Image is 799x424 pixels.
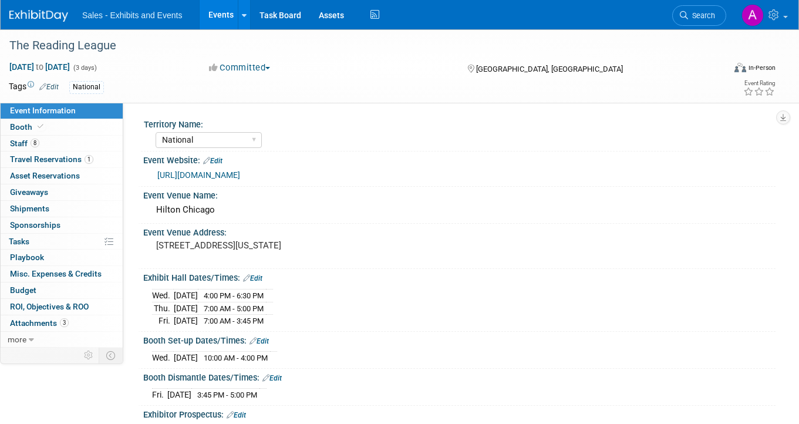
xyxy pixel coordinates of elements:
img: ExhibitDay [9,10,68,22]
td: [DATE] [167,389,191,401]
a: Edit [262,374,282,382]
div: Event Venue Name: [143,187,776,201]
span: Sponsorships [10,220,60,230]
i: Booth reservation complete [38,123,43,130]
a: Search [672,5,726,26]
div: Event Website: [143,152,776,167]
span: 7:00 AM - 3:45 PM [204,317,264,325]
span: Shipments [10,204,49,213]
span: Sales - Exhibits and Events [82,11,182,20]
a: Edit [203,157,222,165]
div: Exhibitor Prospectus: [143,406,776,421]
img: Alexandra Horne [741,4,764,26]
span: Playbook [10,253,44,262]
td: [DATE] [174,315,198,327]
a: Booth [1,119,123,135]
span: Misc. Expenses & Credits [10,269,102,278]
div: National [69,81,104,93]
span: 10:00 AM - 4:00 PM [204,354,268,362]
td: [DATE] [174,352,198,364]
a: Edit [250,337,269,345]
a: Shipments [1,201,123,217]
span: Giveaways [10,187,48,197]
span: [GEOGRAPHIC_DATA], [GEOGRAPHIC_DATA] [476,65,623,73]
td: Fri. [152,315,174,327]
div: Event Format [662,61,776,79]
td: Wed. [152,352,174,364]
pre: [STREET_ADDRESS][US_STATE] [156,240,394,251]
span: Travel Reservations [10,154,93,164]
div: Exhibit Hall Dates/Times: [143,269,776,284]
span: Staff [10,139,39,148]
span: Attachments [10,318,69,328]
span: Search [688,11,715,20]
span: (3 days) [72,64,97,72]
a: more [1,332,123,348]
span: 1 [85,155,93,164]
div: Hilton Chicago [152,201,767,219]
a: Edit [227,411,246,419]
a: Event Information [1,103,123,119]
span: 3:45 PM - 5:00 PM [197,391,257,399]
button: Committed [205,62,275,74]
span: Asset Reservations [10,171,80,180]
span: 4:00 PM - 6:30 PM [204,291,264,300]
a: Attachments3 [1,315,123,331]
a: [URL][DOMAIN_NAME] [157,170,240,180]
div: Booth Dismantle Dates/Times: [143,369,776,384]
div: Event Venue Address: [143,224,776,238]
span: [DATE] [DATE] [9,62,70,72]
div: The Reading League [5,35,710,56]
td: [DATE] [174,302,198,315]
span: 7:00 AM - 5:00 PM [204,304,264,313]
td: Fri. [152,389,167,401]
td: Wed. [152,289,174,302]
a: Asset Reservations [1,168,123,184]
div: Booth Set-up Dates/Times: [143,332,776,347]
span: Event Information [10,106,76,115]
a: Sponsorships [1,217,123,233]
a: Misc. Expenses & Credits [1,266,123,282]
span: more [8,335,26,344]
img: Format-Inperson.png [734,63,746,72]
span: to [34,62,45,72]
td: Thu. [152,302,174,315]
div: Territory Name: [144,116,770,130]
span: Booth [10,122,46,132]
a: Tasks [1,234,123,250]
td: [DATE] [174,289,198,302]
div: In-Person [748,63,776,72]
a: Giveaways [1,184,123,200]
span: ROI, Objectives & ROO [10,302,89,311]
span: Tasks [9,237,29,246]
td: Personalize Event Tab Strip [79,348,99,363]
span: 3 [60,318,69,327]
span: 8 [31,139,39,147]
td: Toggle Event Tabs [99,348,123,363]
a: Staff8 [1,136,123,152]
a: Travel Reservations1 [1,152,123,167]
a: Edit [39,83,59,91]
a: Edit [243,274,262,282]
div: Event Rating [743,80,775,86]
a: ROI, Objectives & ROO [1,299,123,315]
span: Budget [10,285,36,295]
td: Tags [9,80,59,94]
a: Budget [1,282,123,298]
a: Playbook [1,250,123,265]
